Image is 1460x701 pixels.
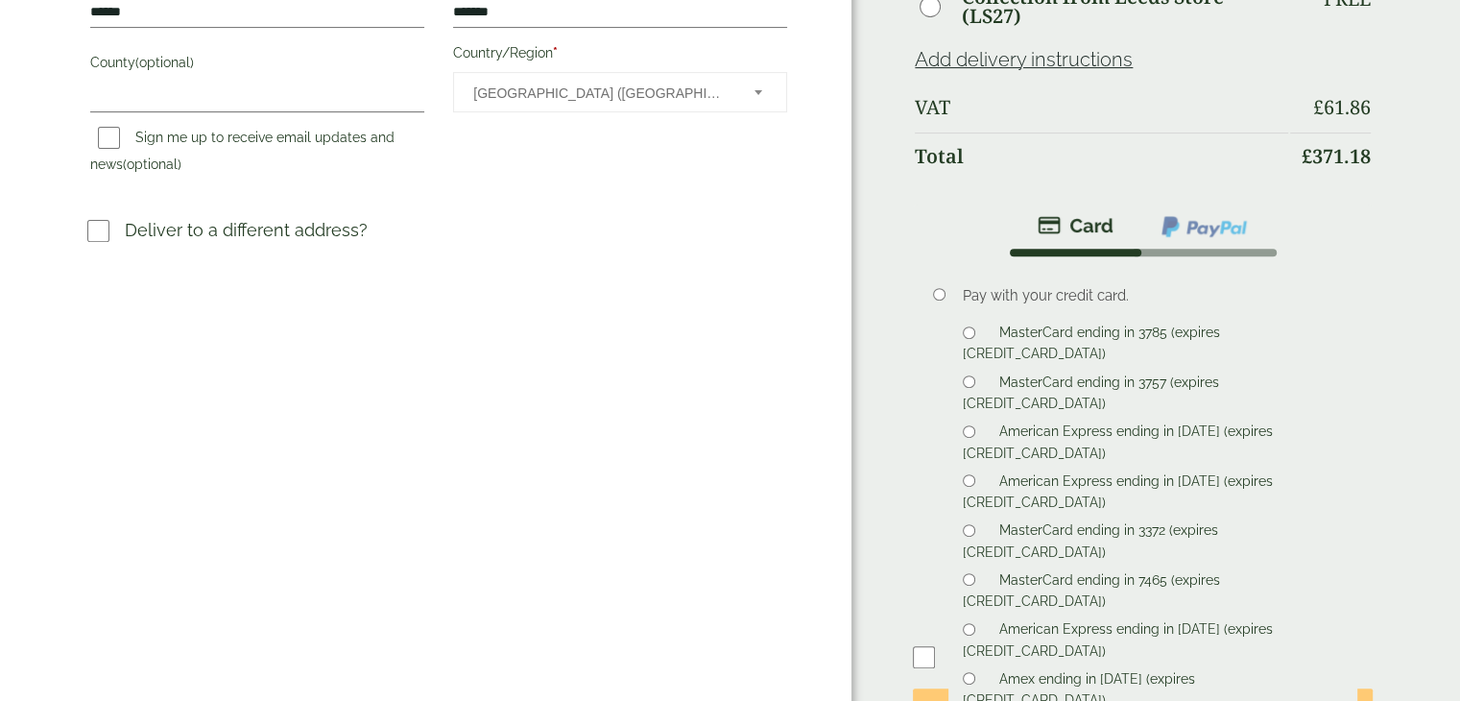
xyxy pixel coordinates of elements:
[963,572,1220,615] label: MasterCard ending in 7465 (expires [CREDIT_CARD_DATA])
[915,133,1288,180] th: Total
[1038,214,1113,237] img: stripe.png
[135,55,194,70] span: (optional)
[915,85,1288,131] th: VAT
[915,48,1133,71] a: Add delivery instructions
[123,157,181,172] span: (optional)
[963,473,1273,516] label: American Express ending in [DATE] (expires [CREDIT_CARD_DATA])
[1302,143,1371,169] bdi: 371.18
[553,45,558,60] abbr: required
[963,375,1219,417] label: MasterCard ending in 3757 (expires [CREDIT_CARD_DATA])
[1302,143,1312,169] span: £
[1313,94,1324,120] span: £
[90,130,395,178] label: Sign me up to receive email updates and news
[473,73,729,113] span: United Kingdom (UK)
[90,49,424,82] label: County
[453,39,787,72] label: Country/Region
[963,325,1220,367] label: MasterCard ending in 3785 (expires [CREDIT_CARD_DATA])
[1313,94,1371,120] bdi: 61.86
[125,217,368,243] p: Deliver to a different address?
[963,621,1273,664] label: American Express ending in [DATE] (expires [CREDIT_CARD_DATA])
[1160,214,1249,239] img: ppcp-gateway.png
[963,522,1218,565] label: MasterCard ending in 3372 (expires [CREDIT_CARD_DATA])
[963,285,1343,306] p: Pay with your credit card.
[453,72,787,112] span: Country/Region
[98,127,120,149] input: Sign me up to receive email updates and news(optional)
[963,423,1273,466] label: American Express ending in [DATE] (expires [CREDIT_CARD_DATA])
